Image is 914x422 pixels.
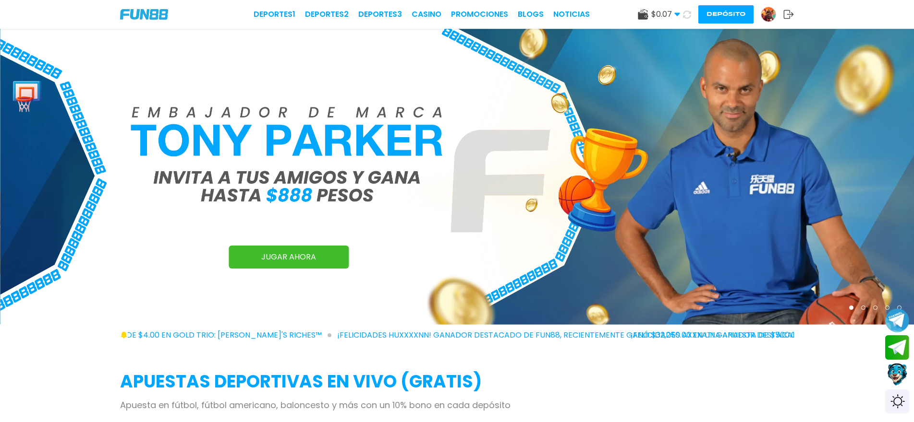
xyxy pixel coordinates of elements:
a: Deportes1 [254,9,295,20]
span: $ 0.07 [651,9,680,20]
button: Depósito [698,5,754,23]
a: Deportes2 [305,9,349,20]
a: BLOGS [518,9,544,20]
p: Apuesta en fútbol, fútbol americano, baloncesto y más con un 10% bono en cada depósito [120,399,794,411]
a: Avatar [761,7,783,22]
a: Promociones [451,9,508,20]
img: Company Logo [120,9,168,20]
img: Avatar [761,7,776,22]
a: CASINO [412,9,441,20]
button: Join telegram [885,335,909,360]
a: Deportes3 [358,9,402,20]
span: ¡FELICIDADES huxxxxnn! GANADOR DESTACADO DE FUN88, RECIENTEMENTE GANÓ $32,250.00 EN UNA APUESTA D... [337,329,856,341]
button: Join telegram channel [885,308,909,333]
button: Contact customer service [885,362,909,387]
a: NOTICIAS [553,9,590,20]
a: JUGAR AHORA [229,246,349,269]
div: Switch theme [885,389,909,413]
h2: APUESTAS DEPORTIVAS EN VIVO (gratis) [120,369,794,395]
